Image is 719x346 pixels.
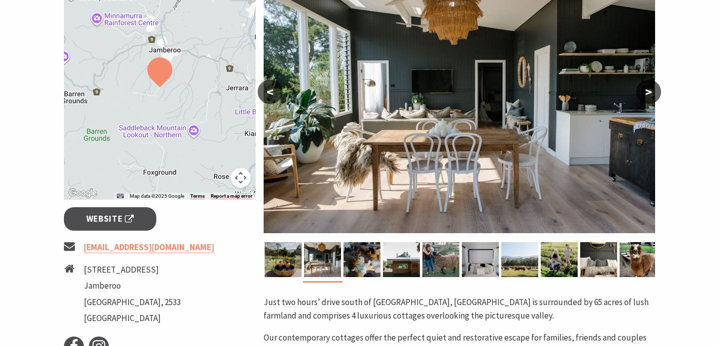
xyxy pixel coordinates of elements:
[304,242,341,277] img: Living
[211,193,253,199] a: Report a map error
[636,80,661,104] button: >
[84,279,181,293] li: Jamberoo
[264,296,655,323] p: Just two hours’ drive south of [GEOGRAPHIC_DATA], [GEOGRAPHIC_DATA] is surrounded by 65 acres of ...
[620,242,657,277] img: One of our alpacas
[344,242,380,277] img: Collects Eggs from our Chickens
[231,168,251,188] button: Map camera controls
[66,187,99,200] a: Open this area in Google Maps (opens a new window)
[117,193,124,200] button: Keyboard shortcuts
[84,242,214,253] a: [EMAIL_ADDRESS][DOMAIN_NAME]
[422,242,459,277] img: Feed our Sheep
[86,212,134,226] span: Website
[84,296,181,309] li: [GEOGRAPHIC_DATA], 2533
[66,187,99,200] img: Google
[190,193,205,199] a: Terms (opens in new tab)
[462,242,499,277] img: Master Bedroom
[258,80,283,104] button: <
[580,242,617,277] img: Farm cottage
[64,207,156,231] a: Website
[501,242,538,277] img: Our Cows
[541,242,578,277] img: Collect your own Produce
[84,312,181,325] li: [GEOGRAPHIC_DATA]
[130,193,184,199] span: Map data ©2025 Google
[84,263,181,277] li: [STREET_ADDRESS]
[265,242,302,277] img: Relax in the Plunge Pool
[383,242,420,277] img: The Cottage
